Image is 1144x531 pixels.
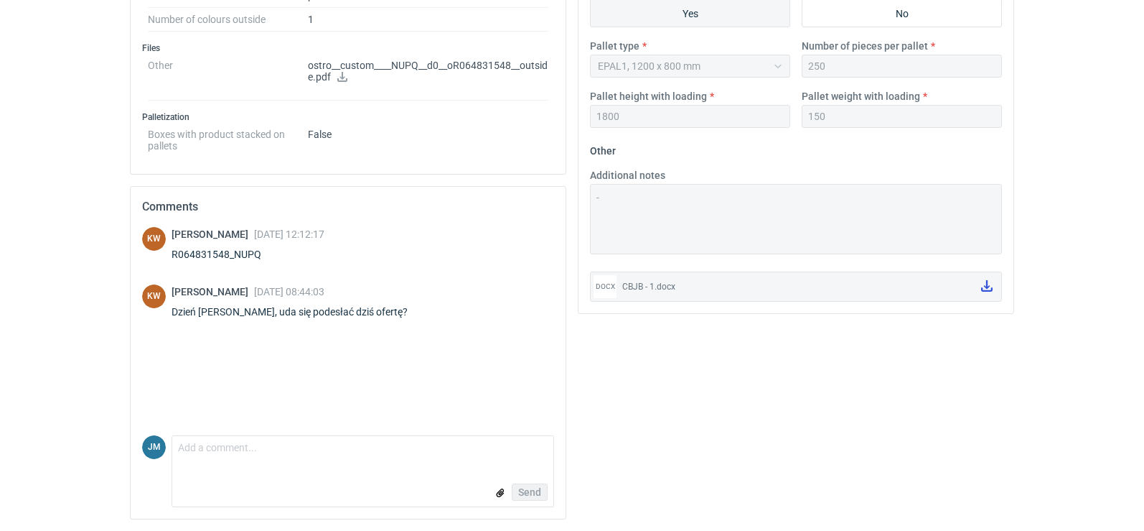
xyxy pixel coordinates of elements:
[142,42,554,54] h3: Files
[308,8,548,32] dd: 1
[308,123,548,152] dd: False
[142,227,166,251] figcaption: KW
[254,286,324,297] span: [DATE] 08:44:03
[142,285,166,308] figcaption: KW
[172,305,425,319] div: Dzień [PERSON_NAME], uda się podesłać dziś ofertę?
[148,123,308,152] dt: Boxes with product stacked on pallets
[518,487,541,497] span: Send
[142,435,166,459] figcaption: JM
[590,139,616,157] legend: Other
[172,228,254,240] span: [PERSON_NAME]
[148,8,308,32] dt: Number of colours outside
[142,198,554,216] h2: Comments
[254,228,324,240] span: [DATE] 12:12:17
[512,484,548,501] button: Send
[142,111,554,123] h3: Palletization
[148,54,308,101] dt: Other
[590,89,707,103] label: Pallet height with loading
[590,184,1002,254] textarea: -
[622,280,970,294] div: CBJB - 1.docx
[802,89,920,103] label: Pallet weight with loading
[142,285,166,308] div: Klaudia Wiśniewska
[142,227,166,251] div: Klaudia Wiśniewska
[172,286,254,297] span: [PERSON_NAME]
[142,435,166,459] div: Joanna Myślak
[172,247,324,262] div: R064831548_NUPQ
[590,168,665,183] label: Additional notes
[594,275,616,298] div: docx
[308,60,548,84] p: ostro__custom____NUPQ__d0__oR064831548__outside.pdf
[590,39,639,53] label: Pallet type
[802,39,928,53] label: Number of pieces per pallet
